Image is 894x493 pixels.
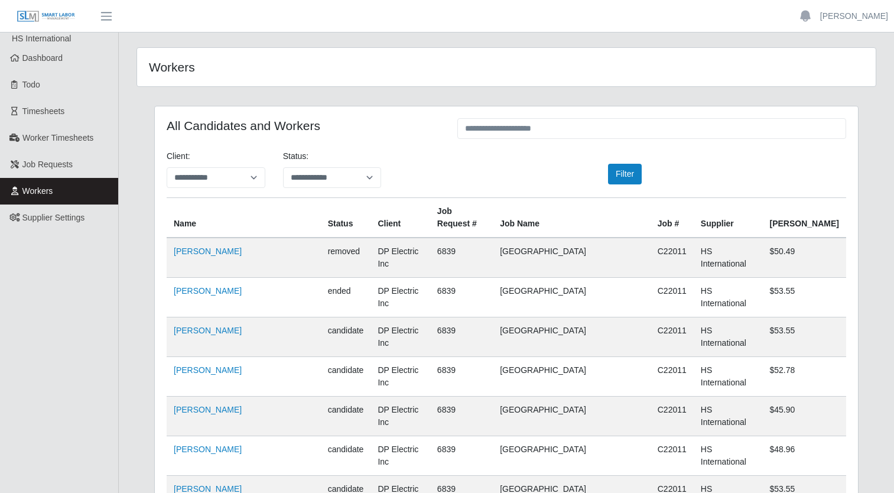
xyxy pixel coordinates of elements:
td: $52.78 [762,357,846,397]
td: $48.96 [762,436,846,476]
td: 6839 [430,436,493,476]
td: $45.90 [762,397,846,436]
td: DP Electric Inc [370,397,430,436]
td: candidate [321,357,371,397]
td: $50.49 [762,238,846,278]
a: [PERSON_NAME] [174,326,242,335]
td: 6839 [430,278,493,317]
td: ended [321,278,371,317]
td: C22011 [651,397,694,436]
td: candidate [321,317,371,357]
td: HS International [694,238,763,278]
span: HS International [12,34,71,43]
span: Workers [22,186,53,196]
td: 6839 [430,238,493,278]
label: Client: [167,150,190,163]
td: HS International [694,317,763,357]
td: C22011 [651,357,694,397]
th: Job Name [493,198,651,238]
td: DP Electric Inc [370,436,430,476]
td: [GEOGRAPHIC_DATA] [493,436,651,476]
a: [PERSON_NAME] [174,405,242,414]
th: Status [321,198,371,238]
td: $53.55 [762,278,846,317]
h4: All Candidates and Workers [167,118,440,133]
a: [PERSON_NAME] [174,445,242,454]
td: [GEOGRAPHIC_DATA] [493,317,651,357]
td: [GEOGRAPHIC_DATA] [493,397,651,436]
button: Filter [608,164,642,184]
h4: Workers [149,60,437,74]
label: Status: [283,150,309,163]
img: SLM Logo [17,10,76,23]
th: [PERSON_NAME] [762,198,846,238]
a: [PERSON_NAME] [174,365,242,375]
th: Client [370,198,430,238]
a: [PERSON_NAME] [174,286,242,296]
td: 6839 [430,317,493,357]
td: [GEOGRAPHIC_DATA] [493,238,651,278]
td: 6839 [430,397,493,436]
span: Job Requests [22,160,73,169]
th: Name [167,198,321,238]
td: DP Electric Inc [370,238,430,278]
td: candidate [321,436,371,476]
span: Timesheets [22,106,65,116]
span: Worker Timesheets [22,133,93,142]
td: DP Electric Inc [370,278,430,317]
td: C22011 [651,238,694,278]
span: Todo [22,80,40,89]
th: Job # [651,198,694,238]
td: [GEOGRAPHIC_DATA] [493,357,651,397]
td: 6839 [430,357,493,397]
td: C22011 [651,317,694,357]
a: [PERSON_NAME] [820,10,888,22]
td: HS International [694,397,763,436]
th: Supplier [694,198,763,238]
a: [PERSON_NAME] [174,246,242,256]
td: $53.55 [762,317,846,357]
span: Dashboard [22,53,63,63]
th: Job Request # [430,198,493,238]
span: Supplier Settings [22,213,85,222]
td: HS International [694,278,763,317]
td: [GEOGRAPHIC_DATA] [493,278,651,317]
td: HS International [694,357,763,397]
td: HS International [694,436,763,476]
td: DP Electric Inc [370,317,430,357]
td: removed [321,238,371,278]
td: C22011 [651,436,694,476]
td: C22011 [651,278,694,317]
td: DP Electric Inc [370,357,430,397]
td: candidate [321,397,371,436]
